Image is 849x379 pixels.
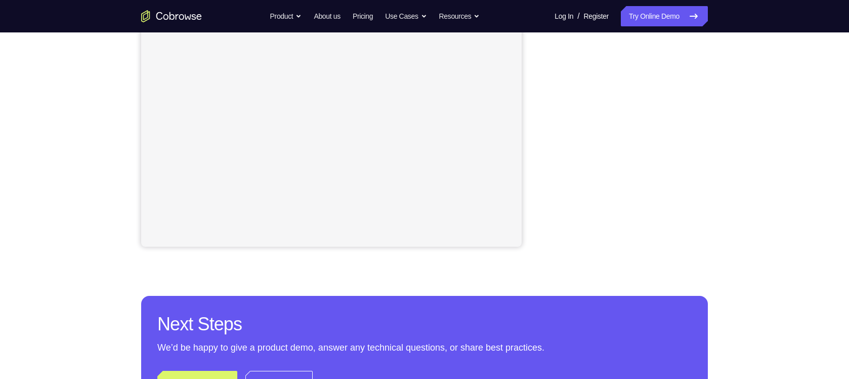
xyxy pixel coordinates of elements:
[141,10,202,22] a: Go to the home page
[621,6,708,26] a: Try Online Demo
[555,6,573,26] a: Log In
[157,312,692,336] h2: Next Steps
[439,6,480,26] button: Resources
[584,6,609,26] a: Register
[385,6,427,26] button: Use Cases
[270,6,302,26] button: Product
[353,6,373,26] a: Pricing
[577,10,579,22] span: /
[157,340,692,355] p: We’d be happy to give a product demo, answer any technical questions, or share best practices.
[314,6,340,26] a: About us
